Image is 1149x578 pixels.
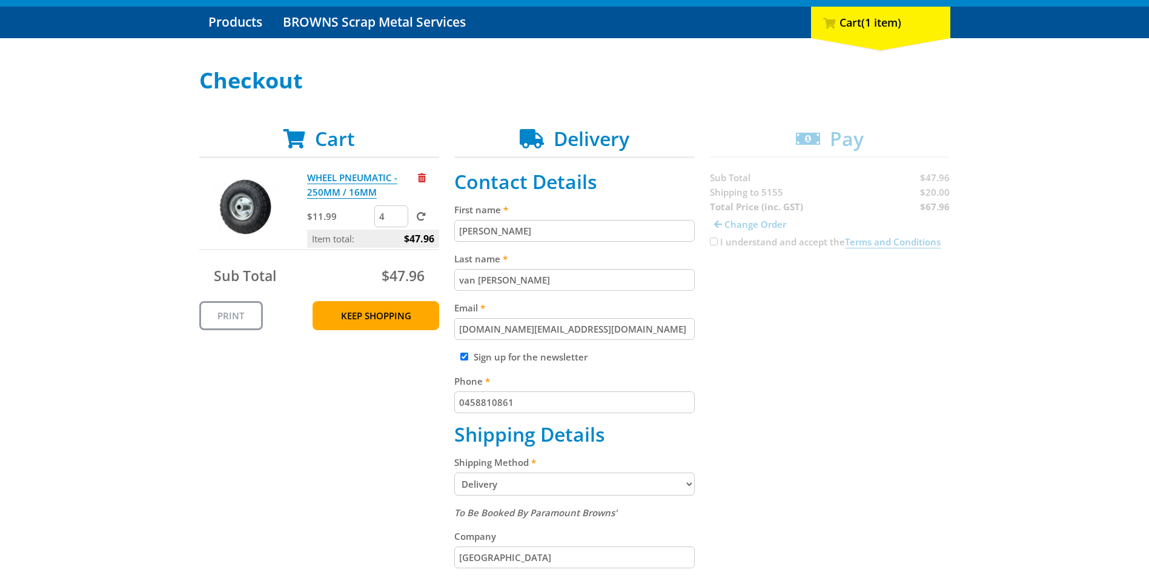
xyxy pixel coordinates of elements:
[454,374,695,388] label: Phone
[454,529,695,543] label: Company
[474,351,588,363] label: Sign up for the newsletter
[199,7,271,38] a: Go to the Products page
[211,170,283,243] img: WHEEL PNEUMATIC - 250MM / 16MM
[315,125,355,151] span: Cart
[454,423,695,446] h2: Shipping Details
[454,301,695,315] label: Email
[861,15,901,30] span: (1 item)
[307,171,397,199] a: WHEEL PNEUMATIC - 250MM / 16MM
[454,251,695,266] label: Last name
[199,68,950,93] h1: Checkout
[274,7,475,38] a: Go to the BROWNS Scrap Metal Services page
[418,171,426,184] a: Remove from cart
[382,266,425,285] span: $47.96
[199,301,263,330] a: Print
[454,318,695,340] input: Please enter your email address.
[307,230,439,248] p: Item total:
[307,209,372,224] p: $11.99
[454,507,617,519] em: To Be Booked By Paramount Browns'
[404,230,434,248] span: $47.96
[454,269,695,291] input: Please enter your last name.
[454,170,695,193] h2: Contact Details
[454,220,695,242] input: Please enter your first name.
[214,266,276,285] span: Sub Total
[313,301,439,330] a: Keep Shopping
[554,125,629,151] span: Delivery
[454,391,695,413] input: Please enter your telephone number.
[454,202,695,217] label: First name
[811,7,950,38] div: Cart
[454,455,695,470] label: Shipping Method
[454,473,695,496] select: Please select a shipping method.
